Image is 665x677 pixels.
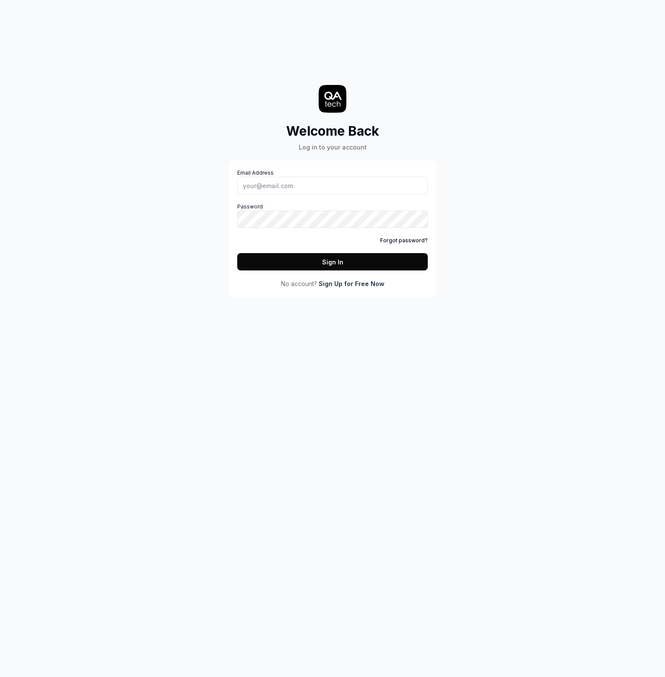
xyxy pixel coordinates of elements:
[237,203,428,228] label: Password
[281,279,317,288] span: No account?
[237,169,428,194] label: Email Address
[286,121,379,141] h2: Welcome Back
[319,279,384,288] a: Sign Up for Free Now
[237,253,428,270] button: Sign In
[237,177,428,194] input: Email Address
[237,211,428,228] input: Password
[286,143,379,152] div: Log in to your account
[380,237,428,244] a: Forgot password?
